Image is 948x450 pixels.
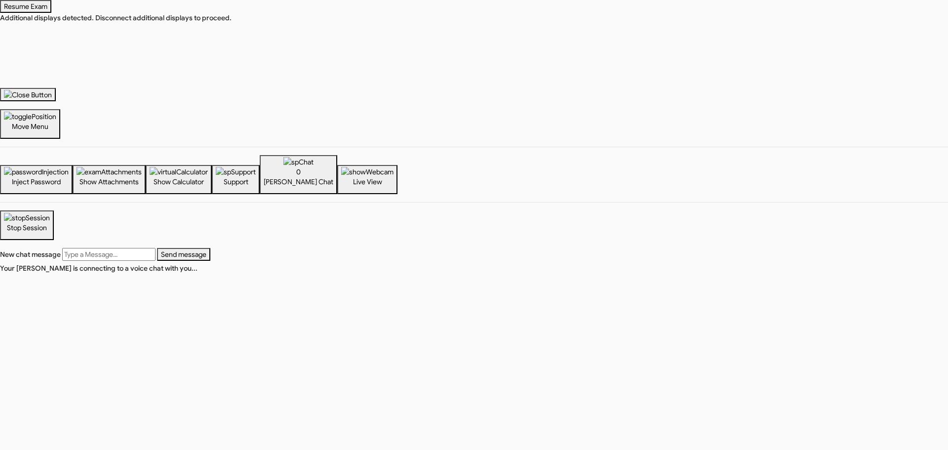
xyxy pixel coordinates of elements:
[337,165,397,194] button: Live View
[150,177,208,187] p: Show Calculator
[283,157,314,167] img: spChat
[264,177,333,187] p: [PERSON_NAME] Chat
[4,213,50,223] img: stopSession
[260,155,337,194] button: spChat0[PERSON_NAME] Chat
[216,177,256,187] p: Support
[4,177,69,187] p: Inject Password
[157,248,210,261] button: Send message
[150,167,208,177] img: virtualCalculator
[4,122,56,131] p: Move Menu
[4,223,50,233] p: Stop Session
[62,248,156,261] input: Type a Message...
[212,165,260,194] button: Support
[4,112,56,122] img: togglePosition
[73,165,146,194] button: Show Attachments
[216,167,256,177] img: spSupport
[341,167,394,177] img: showWebcam
[4,167,69,177] img: passwordInjection
[161,250,206,259] span: Send message
[77,167,142,177] img: examAttachments
[77,177,142,187] p: Show Attachments
[4,90,52,100] img: Close Button
[341,177,394,187] p: Live View
[146,165,212,194] button: Show Calculator
[264,167,333,177] div: 0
